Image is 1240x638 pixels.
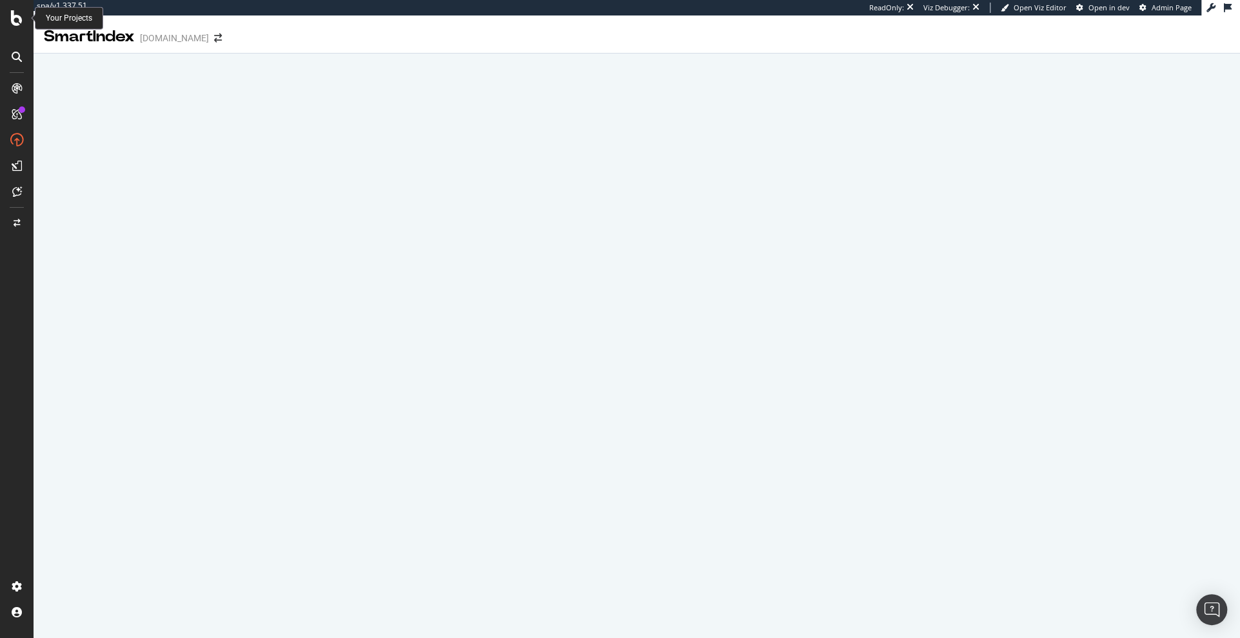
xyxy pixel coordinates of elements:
div: [DOMAIN_NAME] [140,32,209,45]
div: Viz Debugger: [923,3,970,13]
span: Open in dev [1088,3,1130,12]
a: Open Viz Editor [1001,3,1067,13]
span: Admin Page [1152,3,1192,12]
div: arrow-right-arrow-left [214,34,222,43]
div: SmartIndex [44,26,135,48]
span: Open Viz Editor [1014,3,1067,12]
a: Open in dev [1076,3,1130,13]
a: Admin Page [1139,3,1192,13]
div: Open Intercom Messenger [1196,594,1227,625]
div: Your Projects [46,13,92,24]
div: ReadOnly: [869,3,904,13]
